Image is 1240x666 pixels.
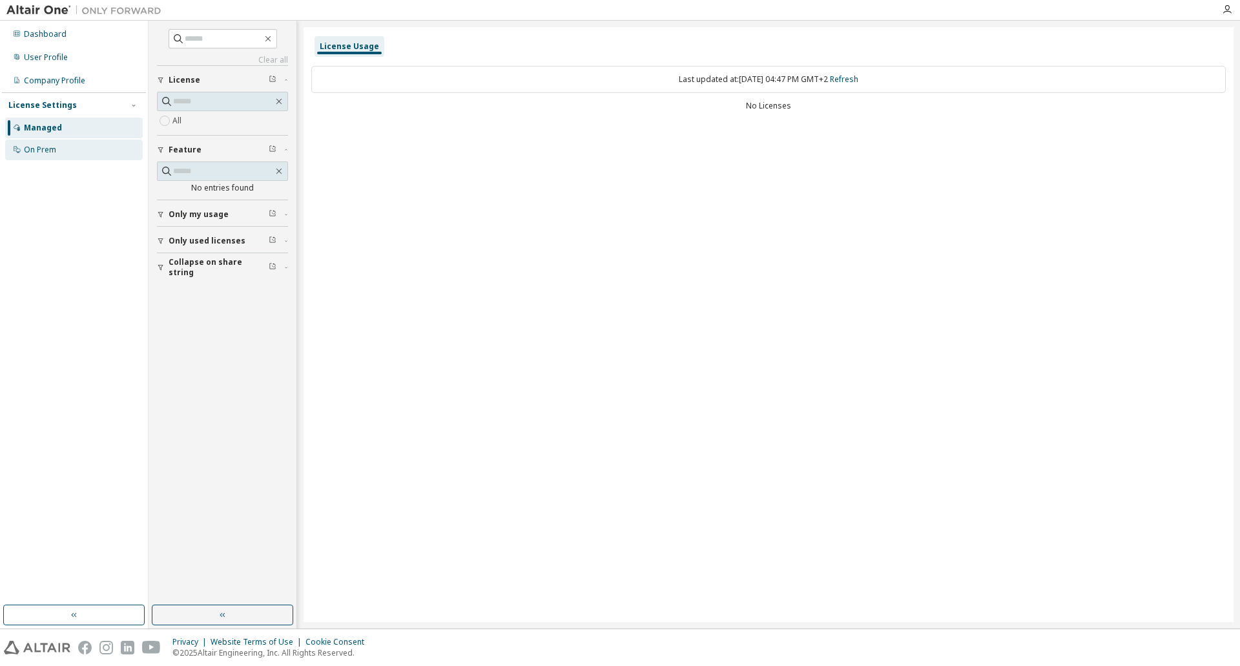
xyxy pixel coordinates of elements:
[311,66,1226,93] div: Last updated at: [DATE] 04:47 PM GMT+2
[99,641,113,654] img: instagram.svg
[169,257,269,278] span: Collapse on share string
[169,75,200,85] span: License
[157,183,288,193] div: No entries found
[269,236,276,246] span: Clear filter
[172,637,211,647] div: Privacy
[269,75,276,85] span: Clear filter
[172,647,372,658] p: © 2025 Altair Engineering, Inc. All Rights Reserved.
[24,76,85,86] div: Company Profile
[311,101,1226,111] div: No Licenses
[157,253,288,282] button: Collapse on share string
[169,145,201,155] span: Feature
[172,113,184,129] label: All
[211,637,305,647] div: Website Terms of Use
[157,55,288,65] a: Clear all
[4,641,70,654] img: altair_logo.svg
[157,66,288,94] button: License
[269,145,276,155] span: Clear filter
[157,136,288,164] button: Feature
[169,209,229,220] span: Only my usage
[320,41,379,52] div: License Usage
[142,641,161,654] img: youtube.svg
[24,52,68,63] div: User Profile
[157,200,288,229] button: Only my usage
[24,123,62,133] div: Managed
[6,4,168,17] img: Altair One
[269,209,276,220] span: Clear filter
[78,641,92,654] img: facebook.svg
[269,262,276,273] span: Clear filter
[169,236,245,246] span: Only used licenses
[24,29,67,39] div: Dashboard
[121,641,134,654] img: linkedin.svg
[8,100,77,110] div: License Settings
[24,145,56,155] div: On Prem
[305,637,372,647] div: Cookie Consent
[157,227,288,255] button: Only used licenses
[830,74,858,85] a: Refresh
